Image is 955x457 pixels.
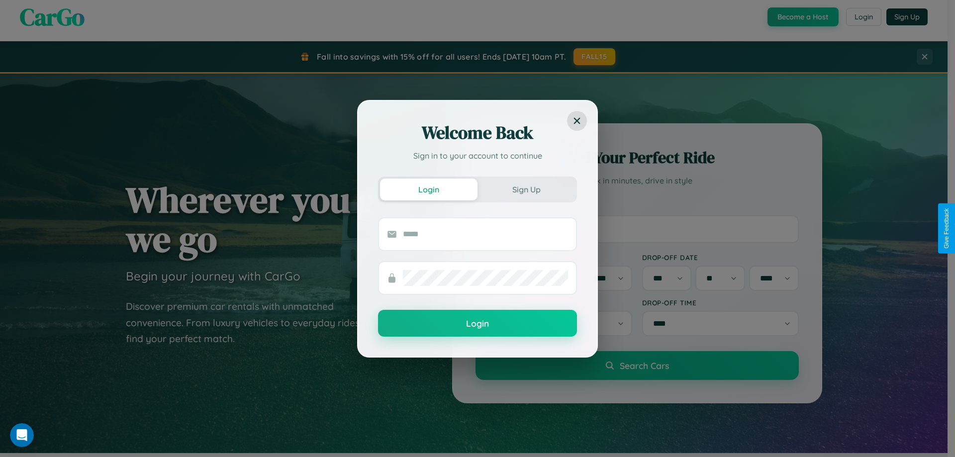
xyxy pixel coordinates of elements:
[10,423,34,447] iframe: Intercom live chat
[380,179,477,200] button: Login
[378,310,577,337] button: Login
[943,208,950,249] div: Give Feedback
[378,150,577,162] p: Sign in to your account to continue
[477,179,575,200] button: Sign Up
[378,121,577,145] h2: Welcome Back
